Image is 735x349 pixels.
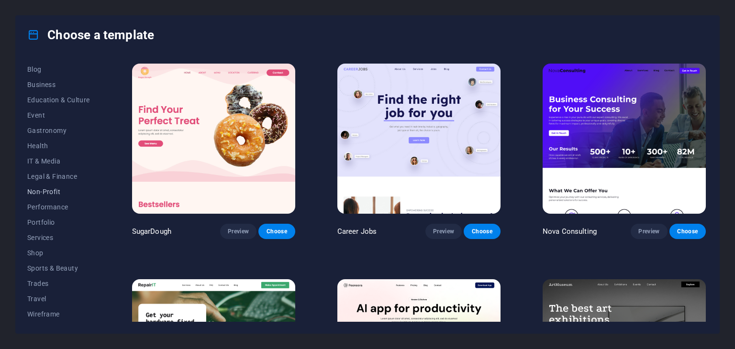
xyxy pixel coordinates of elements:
button: Business [27,77,90,92]
p: Nova Consulting [543,227,597,236]
button: Performance [27,199,90,215]
button: Blog [27,62,90,77]
span: IT & Media [27,157,90,165]
span: Wireframe [27,310,90,318]
span: Choose [471,228,492,235]
span: Preview [638,228,659,235]
button: Shop [27,245,90,261]
button: Preview [631,224,667,239]
img: Career Jobs [337,64,501,214]
span: Trades [27,280,90,287]
p: SugarDough [132,227,171,236]
img: Nova Consulting [543,64,706,214]
button: Sports & Beauty [27,261,90,276]
span: Non-Profit [27,188,90,196]
button: Non-Profit [27,184,90,199]
button: Choose [669,224,706,239]
button: Choose [258,224,295,239]
p: Career Jobs [337,227,377,236]
button: Event [27,108,90,123]
button: IT & Media [27,153,90,169]
button: Health [27,138,90,153]
span: Sports & Beauty [27,264,90,272]
span: Portfolio [27,218,90,226]
span: Travel [27,295,90,303]
span: Performance [27,203,90,211]
span: Health [27,142,90,150]
button: Wireframe [27,306,90,322]
span: Blog [27,65,90,73]
button: Legal & Finance [27,169,90,184]
h4: Choose a template [27,27,154,43]
button: Preview [220,224,256,239]
button: Services [27,230,90,245]
span: Choose [266,228,287,235]
button: Portfolio [27,215,90,230]
span: Services [27,234,90,241]
button: Education & Culture [27,92,90,108]
span: Legal & Finance [27,173,90,180]
button: Preview [425,224,462,239]
span: Education & Culture [27,96,90,104]
span: Gastronomy [27,127,90,134]
span: Preview [433,228,454,235]
span: Choose [677,228,698,235]
button: Choose [464,224,500,239]
button: Travel [27,291,90,306]
button: Gastronomy [27,123,90,138]
button: Trades [27,276,90,291]
img: SugarDough [132,64,295,214]
span: Preview [228,228,249,235]
span: Shop [27,249,90,257]
span: Event [27,111,90,119]
span: Business [27,81,90,88]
